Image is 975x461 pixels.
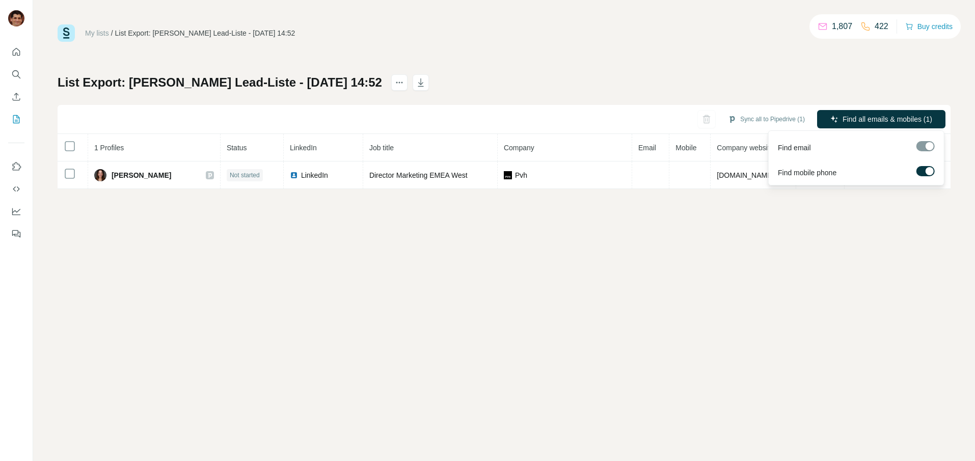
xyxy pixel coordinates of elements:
div: List Export: [PERSON_NAME] Lead-Liste - [DATE] 14:52 [115,28,295,38]
p: 422 [875,20,888,33]
span: Find mobile phone [778,168,836,178]
button: Use Surfe API [8,180,24,198]
p: 1,807 [832,20,852,33]
li: / [111,28,113,38]
span: Job title [369,144,394,152]
span: Find all emails & mobiles (1) [843,114,932,124]
span: Director Marketing EMEA West [369,171,468,179]
span: [DOMAIN_NAME] [717,171,774,179]
button: actions [391,74,408,91]
span: Status [227,144,247,152]
span: Find email [778,143,811,153]
span: Mobile [675,144,696,152]
button: Dashboard [8,202,24,221]
button: Buy credits [905,19,953,34]
span: Not started [230,171,260,180]
button: My lists [8,110,24,128]
button: Use Surfe on LinkedIn [8,157,24,176]
button: Enrich CSV [8,88,24,106]
button: Find all emails & mobiles (1) [817,110,945,128]
button: Sync all to Pipedrive (1) [721,112,812,127]
h1: List Export: [PERSON_NAME] Lead-Liste - [DATE] 14:52 [58,74,382,91]
button: Quick start [8,43,24,61]
img: Avatar [8,10,24,26]
span: 1 Profiles [94,144,124,152]
img: company-logo [504,171,512,179]
span: [PERSON_NAME] [112,170,171,180]
a: My lists [85,29,109,37]
span: LinkedIn [301,170,328,180]
span: Pvh [515,170,527,180]
img: Avatar [94,169,106,181]
span: Company website [717,144,773,152]
button: Feedback [8,225,24,243]
button: Search [8,65,24,84]
span: LinkedIn [290,144,317,152]
img: LinkedIn logo [290,171,298,179]
img: Surfe Logo [58,24,75,42]
span: Email [638,144,656,152]
span: Company [504,144,534,152]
